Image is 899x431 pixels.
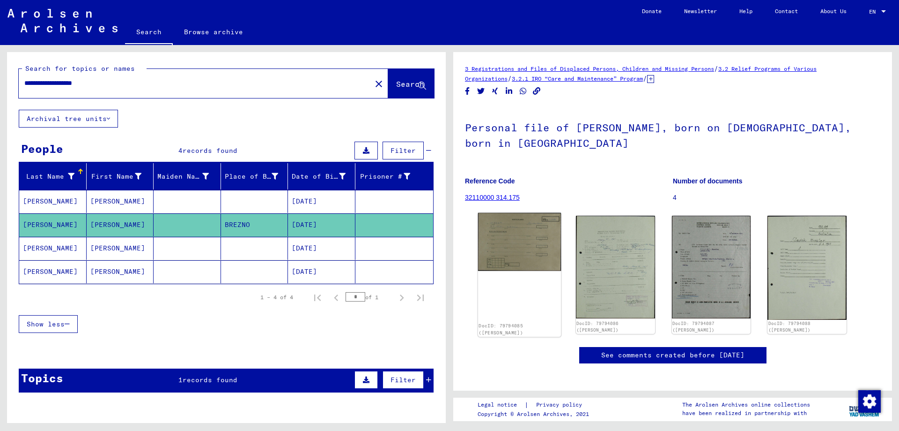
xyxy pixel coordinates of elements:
img: yv_logo.png [847,397,882,421]
span: Filter [391,146,416,155]
span: / [714,64,718,73]
span: Show less [27,320,65,328]
mat-header-cell: Place of Birth [221,163,288,189]
mat-header-cell: Date of Birth [288,163,355,189]
img: Arolsen_neg.svg [7,9,118,32]
button: Copy link [532,85,542,97]
p: Copyright © Arolsen Archives, 2021 [478,410,593,418]
mat-cell: [DATE] [288,260,355,283]
div: Place of Birth [225,169,290,184]
div: Date of Birth [292,172,346,181]
mat-icon: close [373,78,384,90]
div: First Name [90,169,154,184]
mat-cell: [PERSON_NAME] [19,190,87,213]
a: Search [125,21,173,45]
a: DocID: 79794088 ([PERSON_NAME]) [768,321,811,333]
mat-header-cell: Last Name [19,163,87,189]
button: Last page [411,288,430,307]
b: Number of documents [673,177,743,185]
b: Reference Code [465,177,515,185]
button: Filter [383,371,424,389]
button: Share on LinkedIn [504,85,514,97]
span: 1 [178,376,183,384]
span: records found [183,376,237,384]
mat-cell: [DATE] [288,237,355,260]
mat-header-cell: Prisoner # [355,163,434,189]
span: records found [183,146,237,155]
p: The Arolsen Archives online collections [682,401,810,409]
mat-header-cell: Maiden Name [154,163,221,189]
button: Search [388,69,434,98]
mat-cell: [PERSON_NAME] [19,260,87,283]
div: | [478,400,593,410]
div: Topics [21,370,63,386]
mat-cell: [PERSON_NAME] [19,237,87,260]
a: DocID: 79794085 ([PERSON_NAME]) [479,323,523,335]
span: 4 [178,146,183,155]
a: 32110000 314.175 [465,194,520,201]
div: 1 – 4 of 4 [260,293,293,302]
span: / [508,74,512,83]
div: Prisoner # [359,169,422,184]
div: Maiden Name [157,172,209,181]
div: Last Name [23,172,74,181]
button: Next page [392,288,411,307]
span: / [643,74,647,83]
mat-label: Search for topics or names [25,64,135,73]
button: Share on Twitter [476,85,486,97]
img: 001.jpg [767,216,847,320]
button: Previous page [327,288,346,307]
a: 3 Registrations and Files of Displaced Persons, Children and Missing Persons [465,65,714,72]
a: Legal notice [478,400,524,410]
div: First Name [90,172,142,181]
button: Filter [383,142,424,159]
div: Prisoner # [359,172,411,181]
span: Search [396,79,424,89]
mat-cell: [PERSON_NAME] [19,213,87,236]
mat-cell: BREZNO [221,213,288,236]
mat-cell: [PERSON_NAME] [87,190,154,213]
img: 001.jpg [672,216,751,318]
div: People [21,140,63,157]
button: Archival tree units [19,110,118,128]
button: Show less [19,315,78,333]
p: have been realized in partnership with [682,409,810,417]
button: Share on Xing [490,85,500,97]
button: Clear [369,74,388,93]
a: Privacy policy [529,400,593,410]
button: Share on Facebook [463,85,472,97]
button: First page [308,288,327,307]
p: 4 [673,193,880,203]
img: 001.jpg [478,213,561,271]
div: Date of Birth [292,169,357,184]
mat-cell: [DATE] [288,213,355,236]
span: EN [869,8,879,15]
div: Place of Birth [225,172,279,181]
div: Maiden Name [157,169,221,184]
a: 3.2.1 IRO “Care and Maintenance” Program [512,75,643,82]
mat-cell: [PERSON_NAME] [87,213,154,236]
span: Filter [391,376,416,384]
mat-header-cell: First Name [87,163,154,189]
img: 001.jpg [576,216,655,318]
a: See comments created before [DATE] [601,350,744,360]
button: Share on WhatsApp [518,85,528,97]
a: DocID: 79794086 ([PERSON_NAME]) [576,321,619,333]
div: Last Name [23,169,86,184]
mat-cell: [PERSON_NAME] [87,260,154,283]
a: Browse archive [173,21,254,43]
img: Change consent [858,390,881,413]
h1: Personal file of [PERSON_NAME], born on [DEMOGRAPHIC_DATA], born in [GEOGRAPHIC_DATA] [465,106,880,163]
mat-cell: [DATE] [288,190,355,213]
a: DocID: 79794087 ([PERSON_NAME]) [672,321,715,333]
div: of 1 [346,293,392,302]
mat-cell: [PERSON_NAME] [87,237,154,260]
